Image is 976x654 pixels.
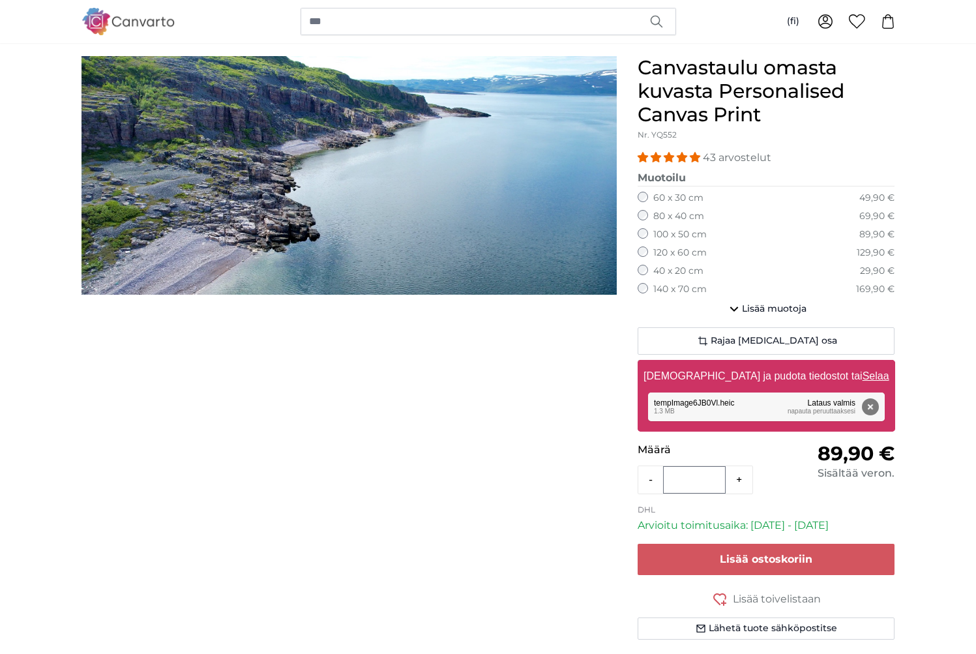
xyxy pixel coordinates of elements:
[81,56,617,295] div: 1 of 1
[81,8,175,35] img: Canvarto
[862,370,889,381] u: Selaa
[81,56,617,295] img: personalised-canvas-print
[638,151,703,164] span: 4.98 stars
[638,518,895,533] p: Arvioitu toimitusaika: [DATE] - [DATE]
[638,130,677,140] span: Nr. YQ552
[720,553,812,565] span: Lisää ostoskoriin
[653,265,703,278] label: 40 x 20 cm
[638,296,895,322] button: Lisää muotoja
[653,283,707,296] label: 140 x 70 cm
[859,192,895,205] div: 49,90 €
[638,363,894,389] label: [DEMOGRAPHIC_DATA] ja pudota tiedostot tai
[859,210,895,223] div: 69,90 €
[638,56,895,126] h1: Canvastaulu omasta kuvasta Personalised Canvas Print
[653,192,703,205] label: 60 x 30 cm
[711,334,837,348] span: Rajaa [MEDICAL_DATA] osa
[638,505,895,515] p: DHL
[638,591,895,607] button: Lisää toivelistaan
[638,617,895,640] button: Lähetä tuote sähköpostitse
[638,467,663,493] button: -
[859,228,895,241] div: 89,90 €
[703,151,771,164] span: 43 arvostelut
[856,283,895,296] div: 169,90 €
[638,327,895,355] button: Rajaa [MEDICAL_DATA] osa
[742,303,806,316] span: Lisää muotoja
[766,466,895,481] div: Sisältää veron.
[653,210,704,223] label: 80 x 40 cm
[653,228,707,241] label: 100 x 50 cm
[638,544,895,575] button: Lisää ostoskoriin
[818,441,895,466] span: 89,90 €
[726,467,752,493] button: +
[638,170,895,186] legend: Muotoilu
[857,246,895,260] div: 129,90 €
[776,10,810,33] button: (fi)
[733,591,821,607] span: Lisää toivelistaan
[638,442,766,458] p: Määrä
[653,246,707,260] label: 120 x 60 cm
[860,265,895,278] div: 29,90 €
